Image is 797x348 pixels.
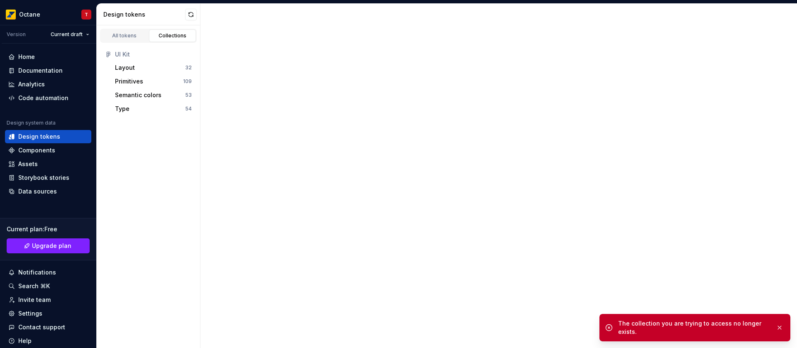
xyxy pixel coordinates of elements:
a: Components [5,144,91,157]
button: Layout32 [112,61,195,74]
span: Upgrade plan [32,242,71,250]
div: UI Kit [115,50,192,59]
div: 32 [185,64,192,71]
button: Current draft [47,29,93,40]
div: Invite team [18,296,51,304]
div: Octane [19,10,40,19]
span: Current draft [51,31,83,38]
button: Semantic colors53 [112,88,195,102]
div: Assets [18,160,38,168]
div: Layout [115,64,135,72]
div: All tokens [104,32,145,39]
div: Data sources [18,187,57,196]
div: Storybook stories [18,174,69,182]
a: Code automation [5,91,91,105]
div: 53 [185,92,192,98]
div: 109 [183,78,192,85]
a: Assets [5,157,91,171]
a: Data sources [5,185,91,198]
div: Analytics [18,80,45,88]
div: Search ⌘K [18,282,50,290]
div: Type [115,105,130,113]
div: Design system data [7,120,56,126]
div: T [85,11,88,18]
div: Contact support [18,323,65,331]
div: Collections [152,32,193,39]
button: Type54 [112,102,195,115]
div: Current plan : Free [7,225,90,233]
a: Documentation [5,64,91,77]
div: 54 [185,105,192,112]
div: Code automation [18,94,68,102]
button: Contact support [5,321,91,334]
div: Notifications [18,268,56,277]
div: Primitives [115,77,143,86]
a: Home [5,50,91,64]
div: Components [18,146,55,154]
div: Design tokens [103,10,185,19]
div: Home [18,53,35,61]
button: Help [5,334,91,348]
div: The collection you are trying to access no longer exists. [618,319,769,336]
div: Design tokens [18,132,60,141]
button: OctaneT [2,5,95,23]
a: Design tokens [5,130,91,143]
a: Analytics [5,78,91,91]
div: Help [18,337,32,345]
a: Invite team [5,293,91,306]
img: e8093afa-4b23-4413-bf51-00cde92dbd3f.png [6,10,16,20]
div: Version [7,31,26,38]
div: Settings [18,309,42,318]
a: Settings [5,307,91,320]
a: Storybook stories [5,171,91,184]
a: Upgrade plan [7,238,90,253]
div: Documentation [18,66,63,75]
button: Primitives109 [112,75,195,88]
div: Semantic colors [115,91,161,99]
button: Search ⌘K [5,279,91,293]
button: Notifications [5,266,91,279]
